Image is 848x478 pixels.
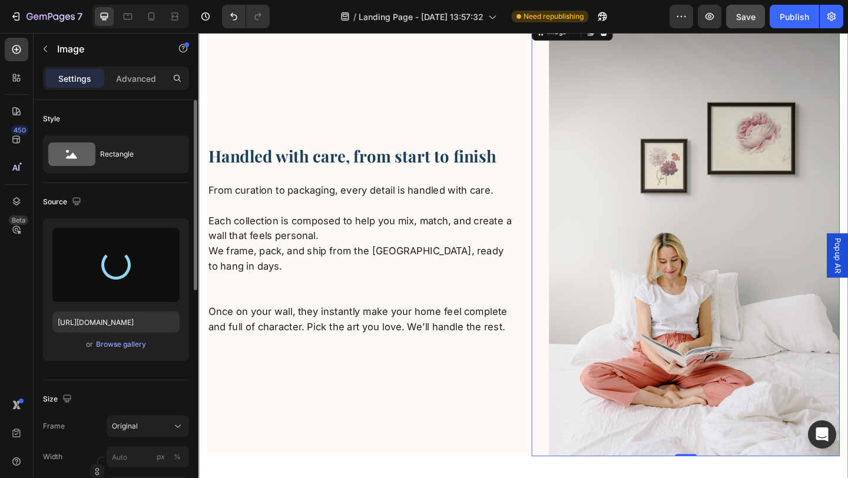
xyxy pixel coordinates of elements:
[11,125,28,135] div: 450
[157,452,165,462] div: px
[86,337,93,351] span: or
[43,452,62,462] label: Width
[170,450,184,464] button: px
[77,9,82,24] p: 7
[116,72,156,85] p: Advanced
[11,163,343,180] p: From curation to packaging, every detail is handled with care.
[11,278,343,328] p: Once on your wall, they instantly make your home feel complete and full of character. Pick the ar...
[689,223,701,261] span: Popup AR
[100,141,172,168] div: Rectangle
[58,72,91,85] p: Settings
[5,5,88,28] button: 7
[524,11,584,22] span: Need republishing
[11,122,323,145] strong: Handled with care, from start to finish
[359,11,483,23] span: Landing Page - [DATE] 13:57:32
[52,311,180,333] input: https://example.com/image.jpg
[95,338,147,350] button: Browse gallery
[808,420,836,449] div: Open Intercom Messenger
[43,421,65,431] label: Frame
[222,5,270,28] div: Undo/Redo
[57,42,157,56] p: Image
[43,194,84,210] div: Source
[107,446,189,467] input: px%
[43,114,60,124] div: Style
[198,33,848,478] iframe: Design area
[736,12,756,22] span: Save
[112,421,138,431] span: Original
[96,339,146,350] div: Browse gallery
[353,11,356,23] span: /
[9,215,28,225] div: Beta
[780,11,809,23] div: Publish
[174,452,181,462] div: %
[43,391,74,407] div: Size
[154,450,168,464] button: %
[107,416,189,437] button: Original
[726,5,765,28] button: Save
[770,5,819,28] button: Publish
[11,180,343,262] p: Each collection is composed to help you mix, match, and create a wall that feels personal. We fra...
